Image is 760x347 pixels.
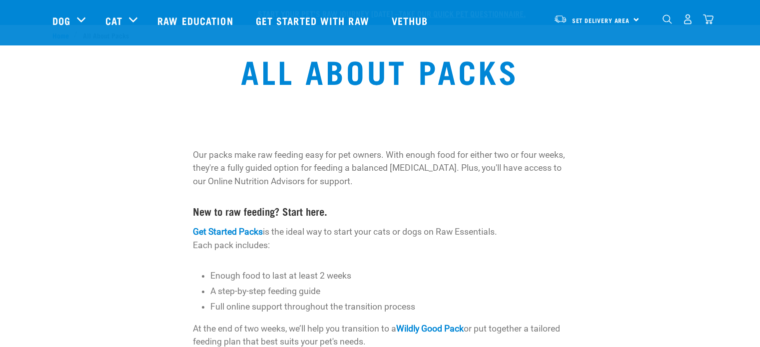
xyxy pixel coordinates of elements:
[193,205,567,217] h4: New to raw feeding? Start here.
[193,225,567,252] p: is the ideal way to start your cats or dogs on Raw Essentials. Each pack includes:
[703,14,714,24] img: home-icon@2x.png
[210,300,567,313] p: Full online support throughout the transition process
[663,14,672,24] img: home-icon-1@2x.png
[210,269,567,282] p: Enough food to last at least 2 weeks
[572,18,630,22] span: Set Delivery Area
[145,52,616,88] h1: All About Packs
[382,0,441,40] a: Vethub
[683,14,693,24] img: user.png
[193,227,263,237] a: Get Started Packs
[246,0,382,40] a: Get started with Raw
[105,13,122,28] a: Cat
[147,0,245,40] a: Raw Education
[193,148,567,188] p: Our packs make raw feeding easy for pet owners. With enough food for either two or four weeks, th...
[396,324,464,334] a: Wildly Good Pack
[554,14,567,23] img: van-moving.png
[210,285,567,298] p: A step-by-step feeding guide
[52,13,70,28] a: Dog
